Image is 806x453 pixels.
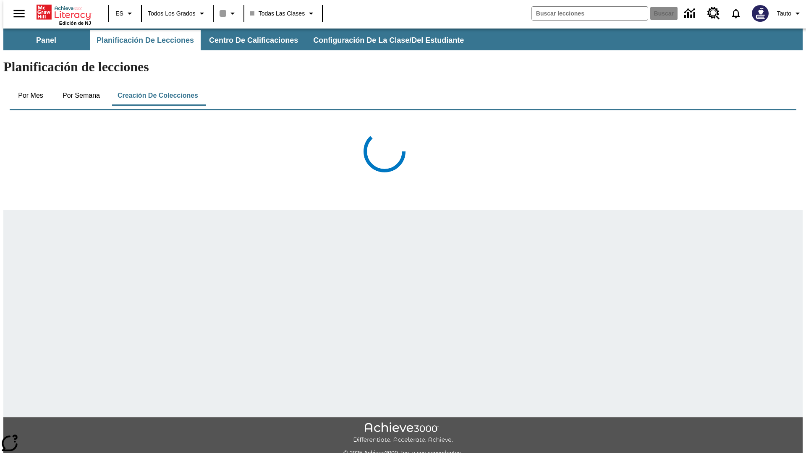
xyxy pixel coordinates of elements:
[202,30,305,50] button: Centro de calificaciones
[306,30,471,50] button: Configuración de la clase/del estudiante
[353,422,453,444] img: Achieve3000 Differentiate Accelerate Achieve
[3,59,803,75] h1: Planificación de lecciones
[115,9,123,18] span: ES
[752,5,769,22] img: Avatar
[3,29,803,50] div: Subbarra de navegación
[209,36,298,45] span: Centro de calificaciones
[702,2,725,25] a: Centro de recursos, Se abrirá en una pestaña nueva.
[90,30,201,50] button: Planificación de lecciones
[679,2,702,25] a: Centro de información
[112,6,139,21] button: Lenguaje: ES, Selecciona un idioma
[7,1,31,26] button: Abrir el menú lateral
[37,4,91,21] a: Portada
[37,3,91,26] div: Portada
[111,86,205,106] button: Creación de colecciones
[10,86,52,106] button: Por mes
[3,30,471,50] div: Subbarra de navegación
[97,36,194,45] span: Planificación de lecciones
[59,21,91,26] span: Edición de NJ
[4,30,88,50] button: Panel
[777,9,791,18] span: Tauto
[747,3,774,24] button: Escoja un nuevo avatar
[148,9,196,18] span: Todos los grados
[250,9,305,18] span: Todas las clases
[532,7,648,20] input: Buscar campo
[36,36,56,45] span: Panel
[774,6,806,21] button: Perfil/Configuración
[56,86,107,106] button: Por semana
[247,6,320,21] button: Clase: Todas las clases, Selecciona una clase
[725,3,747,24] a: Notificaciones
[144,6,210,21] button: Grado: Todos los grados, Elige un grado
[313,36,464,45] span: Configuración de la clase/del estudiante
